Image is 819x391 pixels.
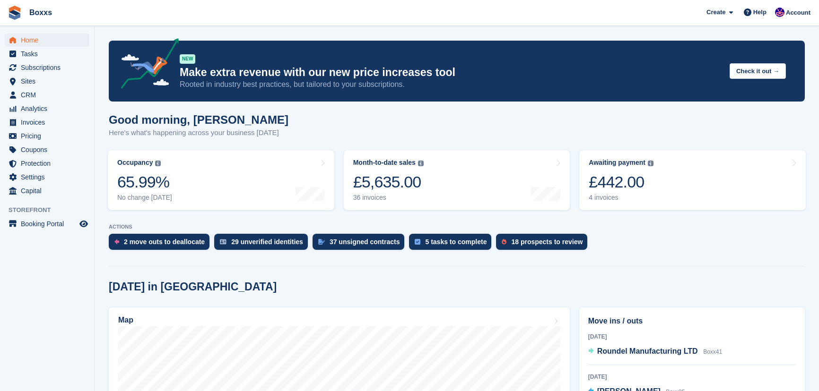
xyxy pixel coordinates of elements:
span: Capital [21,184,78,197]
h2: Move ins / outs [588,315,796,327]
a: menu [5,116,89,129]
a: Roundel Manufacturing LTD Boxx41 [588,346,723,358]
h2: Map [118,316,133,324]
div: No change [DATE] [117,194,172,202]
div: 4 invoices [589,194,653,202]
img: contract_signature_icon-13c848040528278c33f63329250d36e43548de30e8caae1d1a13099fd9432cc5.svg [318,239,325,245]
img: verify_identity-adf6edd0f0f0b5bbfe63781bf79b02c33cf7c696d77639b501bdc392416b5a36.svg [220,239,227,245]
span: Boxx41 [703,348,722,355]
span: Invoices [21,116,78,129]
span: Help [753,8,767,17]
span: CRM [21,88,78,102]
span: Pricing [21,129,78,143]
div: £5,635.00 [353,172,424,192]
h1: Good morning, [PERSON_NAME] [109,113,288,126]
img: icon-info-grey-7440780725fd019a000dd9b08b2336e03edf1995a4989e88bcd33f0948082b44.svg [155,161,161,166]
p: Rooted in industry best practices, but tailored to your subscriptions. [180,79,722,90]
div: £442.00 [589,172,653,192]
a: Awaiting payment £442.00 4 invoices [579,150,806,210]
a: 18 prospects to review [496,234,592,255]
span: Account [786,8,810,17]
div: Month-to-date sales [353,159,416,167]
img: Jamie Malcolm [775,8,784,17]
span: Subscriptions [21,61,78,74]
a: menu [5,34,89,47]
div: 37 unsigned contracts [330,238,400,246]
a: menu [5,157,89,170]
div: 29 unverified identities [231,238,303,246]
span: Home [21,34,78,47]
div: Occupancy [117,159,153,167]
span: Settings [21,170,78,184]
img: price-adjustments-announcement-icon-8257ccfd72463d97f412b2fc003d46551f7dbcb40ab6d574587a9cd5c0d94... [113,38,179,92]
button: Check it out → [730,63,786,79]
a: 2 move outs to deallocate [109,234,214,255]
span: Protection [21,157,78,170]
h2: [DATE] in [GEOGRAPHIC_DATA] [109,280,277,293]
img: task-75834270c22a3079a89374b754ae025e5fb1db73e45f91037f5363f120a921f8.svg [415,239,420,245]
p: Here's what's happening across your business [DATE] [109,127,288,138]
img: move_outs_to_deallocate_icon-f764333ba52eb49d3ac5e1228854f67142a1ed5810a6f6cc68b1a99e826820c5.svg [114,239,119,245]
span: Coupons [21,143,78,156]
span: Roundel Manufacturing LTD [597,347,698,355]
div: 36 invoices [353,194,424,202]
div: 2 move outs to deallocate [124,238,205,246]
img: icon-info-grey-7440780725fd019a000dd9b08b2336e03edf1995a4989e88bcd33f0948082b44.svg [648,161,653,166]
a: Occupancy 65.99% No change [DATE] [108,150,334,210]
div: Awaiting payment [589,159,645,167]
div: 18 prospects to review [511,238,583,246]
a: 5 tasks to complete [409,234,496,255]
img: stora-icon-8386f47178a22dfd0bd8f6a31ec36ba5ce8667c1dd55bd0f319d3a0aa187defe.svg [8,6,22,20]
span: Tasks [21,47,78,60]
a: menu [5,170,89,184]
a: Boxxs [26,5,56,20]
a: menu [5,143,89,156]
span: Create [706,8,725,17]
img: prospect-51fa495bee0391a8d652442698ab0144808aea92771e9ea1ae160a38d050c398.svg [502,239,506,245]
a: menu [5,75,89,88]
a: 29 unverified identities [214,234,313,255]
div: NEW [180,54,195,64]
a: menu [5,61,89,74]
a: 37 unsigned contracts [313,234,409,255]
div: [DATE] [588,373,796,381]
span: Storefront [9,205,94,215]
p: Make extra revenue with our new price increases tool [180,66,722,79]
div: 65.99% [117,172,172,192]
div: [DATE] [588,332,796,341]
a: Preview store [78,218,89,229]
span: Analytics [21,102,78,115]
span: Sites [21,75,78,88]
a: menu [5,102,89,115]
img: icon-info-grey-7440780725fd019a000dd9b08b2336e03edf1995a4989e88bcd33f0948082b44.svg [418,161,424,166]
div: 5 tasks to complete [425,238,487,246]
a: menu [5,184,89,197]
p: ACTIONS [109,224,805,230]
a: menu [5,129,89,143]
a: menu [5,217,89,230]
a: Month-to-date sales £5,635.00 36 invoices [344,150,570,210]
span: Booking Portal [21,217,78,230]
a: menu [5,88,89,102]
a: menu [5,47,89,60]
